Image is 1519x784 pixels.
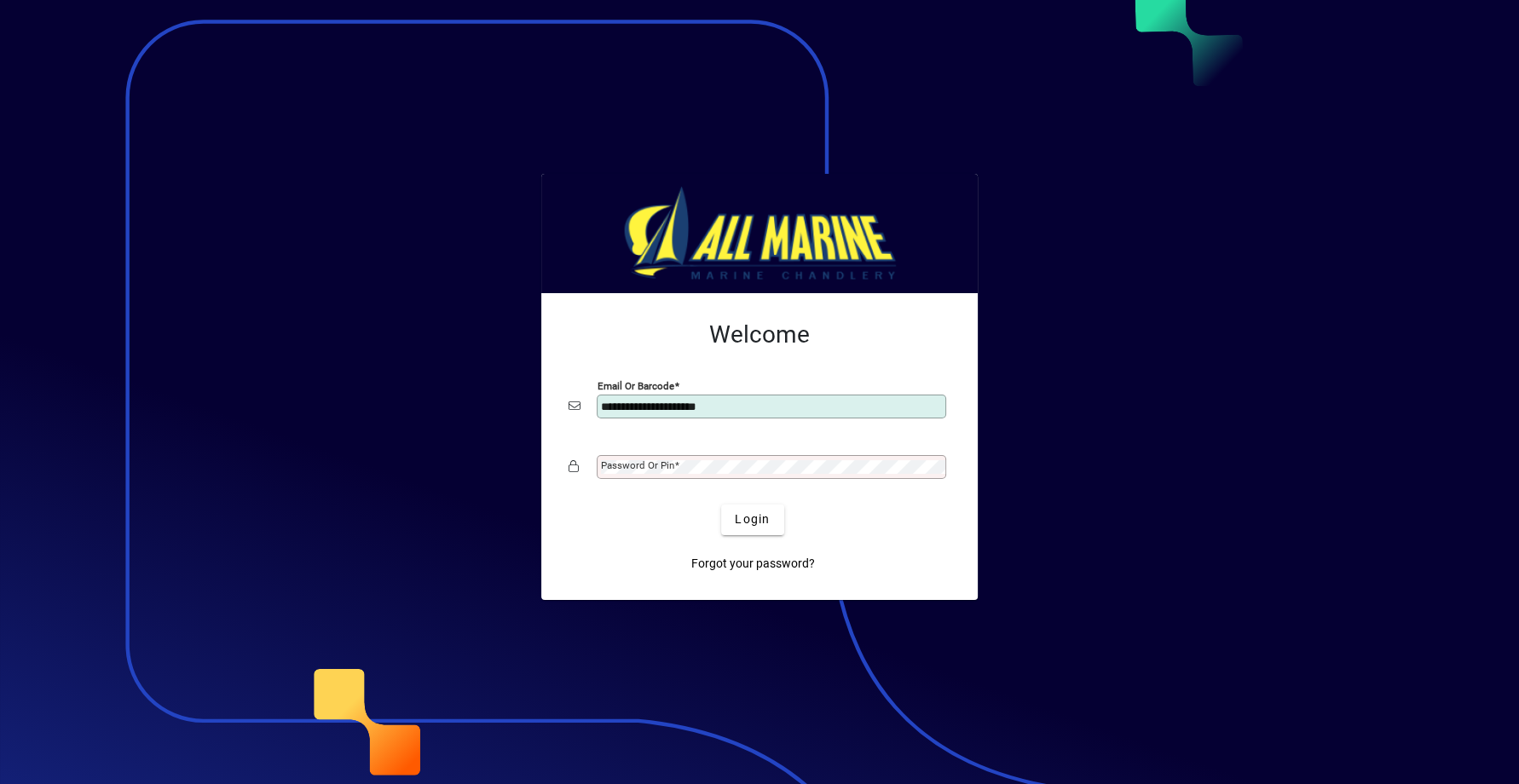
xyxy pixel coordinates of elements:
mat-label: Password or Pin [601,459,674,471]
span: Login [735,510,770,528]
button: Login [721,504,783,535]
span: Forgot your password? [691,555,815,573]
mat-label: Email or Barcode [598,379,674,391]
a: Forgot your password? [684,549,822,579]
h2: Welcome [569,320,950,349]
